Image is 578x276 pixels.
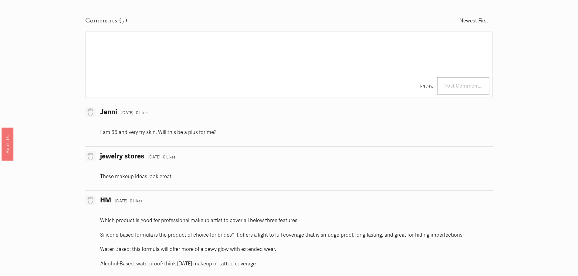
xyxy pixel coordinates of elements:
span: · 0 Likes [128,198,143,204]
span: · 0 Likes [134,110,149,115]
p: Silicone-based formula is the product of choice for brides* it offers a light to full coverage th... [100,231,493,240]
span: jewelry stores [100,152,144,160]
span: Newest First [459,18,488,24]
p: Alcohol-Based: waterproof; think [DATE] makeup or tattoo coverage. [100,259,493,269]
a: Book Us [2,127,13,160]
p: Which product is good for professional makeup artist to cover all below three features [100,216,493,225]
p: Water-Based: this formula will offer more of a dewy glow with extended wear. [100,245,493,254]
span: [DATE] [115,198,127,204]
p: These makeup ideas look great [100,172,493,181]
span: · 0 Likes [161,155,176,160]
span: Jenni [100,108,117,116]
span: Comments (7) [85,16,127,24]
p: I am 66 and very fry skin. Will this be a plus for me? [100,128,493,137]
span: HM [100,196,111,204]
span: [DATE] [148,155,160,160]
span: [DATE] [121,110,133,115]
span: Post Comment… [437,77,489,95]
span: Preview [420,84,433,88]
